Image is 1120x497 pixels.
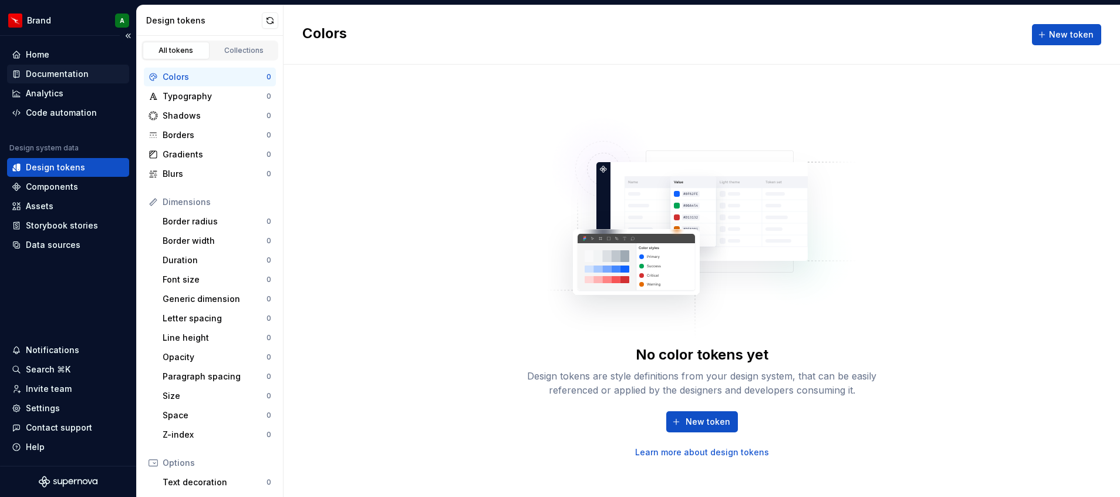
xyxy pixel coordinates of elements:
[26,402,60,414] div: Settings
[26,88,63,99] div: Analytics
[636,345,768,364] div: No color tokens yet
[158,425,276,444] a: Z-index0
[120,28,136,44] button: Collapse sidebar
[26,422,92,434] div: Contact support
[8,14,22,28] img: 6b187050-a3ed-48aa-8485-808e17fcee26.png
[39,476,97,488] svg: Supernova Logo
[158,328,276,347] a: Line height0
[26,441,45,453] div: Help
[158,251,276,270] a: Duration0
[158,406,276,425] a: Space0
[163,110,266,122] div: Shadows
[163,390,266,402] div: Size
[266,372,271,381] div: 0
[163,196,271,208] div: Dimensions
[7,84,129,103] a: Analytics
[158,348,276,367] a: Opacity0
[26,200,53,212] div: Assets
[163,457,271,469] div: Options
[1049,29,1094,41] span: New token
[163,129,266,141] div: Borders
[144,68,276,86] a: Colors0
[158,270,276,289] a: Font size0
[163,216,266,227] div: Border radius
[158,367,276,386] a: Paragraph spacing0
[7,103,129,122] a: Code automation
[266,150,271,159] div: 0
[163,274,266,286] div: Font size
[163,313,266,324] div: Letter spacing
[26,239,80,251] div: Data sources
[163,351,266,363] div: Opacity
[2,8,134,33] button: BrandA
[26,364,70,375] div: Search ⌘K
[7,65,129,83] a: Documentation
[144,126,276,145] a: Borders0
[266,411,271,420] div: 0
[7,45,129,64] a: Home
[7,380,129,398] a: Invite team
[7,177,129,196] a: Components
[266,275,271,284] div: 0
[514,369,890,397] div: Design tokens are style definitions from your design system, that can be easily referenced or app...
[266,217,271,226] div: 0
[147,46,205,55] div: All tokens
[266,478,271,487] div: 0
[144,87,276,106] a: Typography0
[266,314,271,323] div: 0
[163,429,266,441] div: Z-index
[163,476,266,488] div: Text decoration
[163,90,266,102] div: Typography
[266,72,271,82] div: 0
[158,212,276,231] a: Border radius0
[266,391,271,401] div: 0
[266,169,271,179] div: 0
[7,399,129,418] a: Settings
[266,92,271,101] div: 0
[7,418,129,437] button: Contact support
[26,49,49,61] div: Home
[26,344,79,356] div: Notifications
[266,333,271,342] div: 0
[215,46,274,55] div: Collections
[7,360,129,379] button: Search ⌘K
[266,430,271,439] div: 0
[26,181,78,193] div: Components
[26,68,89,80] div: Documentation
[635,446,769,458] a: Learn more about design tokens
[686,416,730,428] span: New token
[144,145,276,164] a: Gradients0
[266,111,271,120] div: 0
[146,15,262,26] div: Design tokens
[9,143,79,153] div: Design system data
[158,387,276,405] a: Size0
[302,24,347,45] h2: Colors
[266,352,271,362] div: 0
[163,409,266,421] div: Space
[266,236,271,246] div: 0
[7,158,129,177] a: Design tokens
[7,438,129,456] button: Help
[163,332,266,344] div: Line height
[163,71,266,83] div: Colors
[120,16,124,25] div: A
[266,130,271,140] div: 0
[27,15,51,26] div: Brand
[163,149,266,160] div: Gradients
[26,383,72,395] div: Invite team
[26,220,98,231] div: Storybook stories
[163,235,266,247] div: Border width
[26,107,97,119] div: Code automation
[7,341,129,360] button: Notifications
[7,236,129,254] a: Data sources
[144,164,276,183] a: Blurs0
[158,231,276,250] a: Border width0
[144,106,276,125] a: Shadows0
[158,473,276,492] a: Text decoration0
[163,371,266,382] div: Paragraph spacing
[7,216,129,235] a: Storybook stories
[163,168,266,180] div: Blurs
[7,197,129,216] a: Assets
[163,293,266,305] div: Generic dimension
